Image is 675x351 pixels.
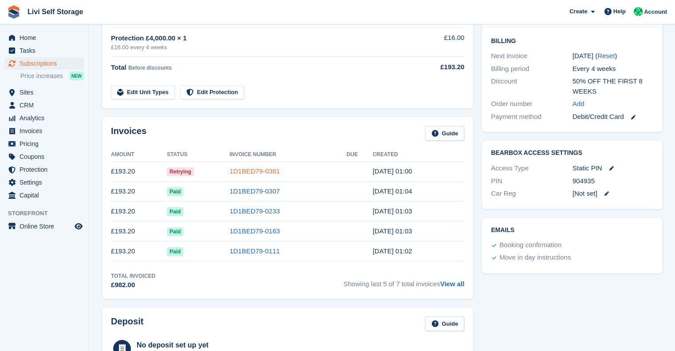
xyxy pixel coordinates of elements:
div: Order number [491,99,572,109]
span: Subscriptions [20,57,73,70]
span: Before discounts [128,65,172,71]
span: Protection [20,163,73,176]
td: £16.00 [410,28,464,57]
div: Booking confirmation [499,240,561,251]
span: Analytics [20,112,73,124]
time: 2025-08-19 00:04:05 UTC [373,187,412,195]
time: 2025-05-27 00:02:35 UTC [373,247,412,255]
time: 2025-06-24 00:03:18 UTC [373,227,412,235]
span: Price increases [20,72,63,80]
a: View all [440,280,465,288]
div: Next invoice [491,51,572,61]
time: 2025-07-22 00:03:53 UTC [373,207,412,215]
h2: Billing [491,36,654,45]
span: Invoices [20,125,73,137]
div: Access Type [491,163,572,174]
span: Account [644,8,667,16]
td: £193.20 [111,201,167,221]
h2: BearBox Access Settings [491,150,654,157]
td: £193.20 [111,162,167,181]
span: Paid [167,247,183,256]
div: Move in day instructions [499,252,571,263]
td: £193.20 [111,241,167,261]
div: Total Invoiced [111,272,155,280]
a: Add [572,99,584,109]
span: Total [111,63,126,71]
span: Settings [20,176,73,189]
div: 904935 [572,176,654,186]
th: Invoice Number [229,148,347,162]
a: menu [4,189,84,201]
div: 50% OFF THE FIRST 8 WEEKS [572,76,654,96]
a: 1D1BED79-0111 [229,247,280,255]
a: menu [4,112,84,124]
div: Car Reg [491,189,572,199]
a: menu [4,44,84,57]
th: Due [347,148,373,162]
span: Paid [167,187,183,196]
a: 1D1BED79-0381 [229,167,280,175]
span: Tasks [20,44,73,57]
a: Reset [597,52,615,59]
span: Coupons [20,150,73,163]
a: menu [4,125,84,137]
a: menu [4,32,84,44]
a: 1D1BED79-0233 [229,207,280,215]
div: Payment method [491,112,572,122]
a: menu [4,86,84,99]
div: PIN [491,176,572,186]
div: [Not set] [572,189,654,199]
a: Edit Unit Types [111,85,175,100]
div: Discount [491,76,572,96]
h2: Emails [491,227,654,234]
span: Help [613,7,626,16]
div: Billing period [491,64,572,74]
td: £193.20 [111,181,167,201]
div: [DATE] ( ) [572,51,654,61]
time: 2025-09-16 00:00:10 UTC [373,167,412,175]
div: NEW [69,71,84,80]
img: stora-icon-8386f47178a22dfd0bd8f6a31ec36ba5ce8667c1dd55bd0f319d3a0aa187defe.svg [7,5,20,19]
img: Joe Robertson [634,7,643,16]
a: Edit Protection [180,85,244,100]
th: Status [167,148,229,162]
a: menu [4,99,84,111]
div: Every 4 weeks [572,64,654,74]
span: Pricing [20,138,73,150]
th: Amount [111,148,167,162]
a: 1D1BED79-0307 [229,187,280,195]
a: menu [4,57,84,70]
span: Sites [20,86,73,99]
a: menu [4,176,84,189]
a: 1D1BED79-0163 [229,227,280,235]
div: Static PIN [572,163,654,174]
span: Online Store [20,220,73,233]
span: Create [569,7,587,16]
a: Livi Self Storage [24,4,87,19]
div: No deposit set up yet [137,340,320,351]
a: menu [4,163,84,176]
div: £982.00 [111,280,155,290]
div: Debit/Credit Card [572,112,654,122]
span: Paid [167,207,183,216]
a: Guide [425,316,464,331]
a: menu [4,138,84,150]
div: £16.00 every 4 weeks [111,43,410,52]
span: CRM [20,99,73,111]
td: £193.20 [111,221,167,241]
span: Storefront [8,209,88,218]
div: £193.20 [410,62,464,72]
span: Showing last 5 of 7 total invoices [343,272,464,290]
th: Created [373,148,465,162]
a: menu [4,220,84,233]
span: Capital [20,189,73,201]
a: menu [4,150,84,163]
div: Protection £4,000.00 × 1 [111,33,410,43]
h2: Deposit [111,316,143,331]
span: Paid [167,227,183,236]
a: Guide [425,126,464,141]
span: Retrying [167,167,194,176]
span: Home [20,32,73,44]
h2: Invoices [111,126,146,141]
a: Price increases NEW [20,71,84,81]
